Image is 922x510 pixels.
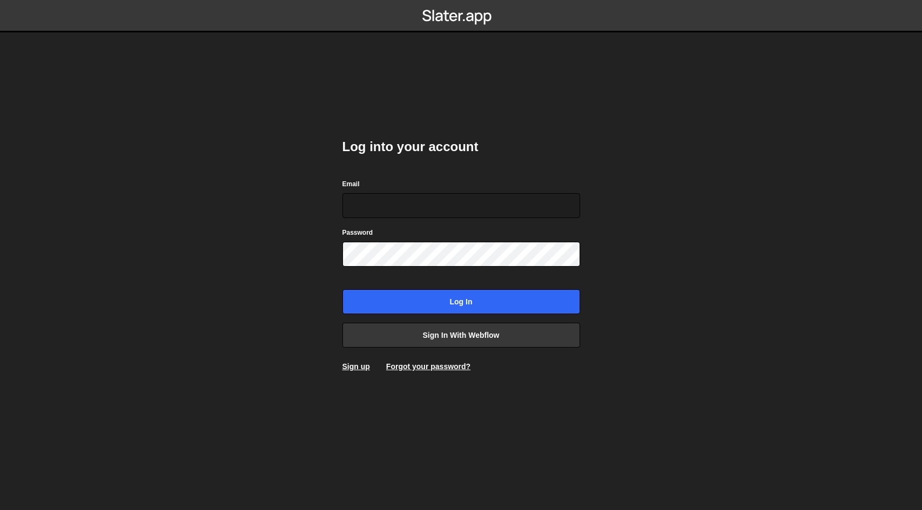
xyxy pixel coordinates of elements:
[342,138,580,155] h2: Log into your account
[386,362,470,371] a: Forgot your password?
[342,289,580,314] input: Log in
[342,179,360,189] label: Email
[342,362,370,371] a: Sign up
[342,227,373,238] label: Password
[342,323,580,348] a: Sign in with Webflow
